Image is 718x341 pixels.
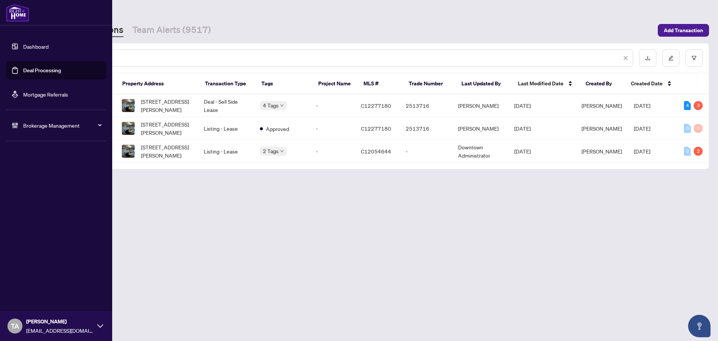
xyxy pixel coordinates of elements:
[688,315,711,337] button: Open asap
[684,101,691,110] div: 4
[580,73,625,94] th: Created By
[141,97,192,114] span: [STREET_ADDRESS][PERSON_NAME]
[645,55,650,61] span: download
[263,101,279,110] span: 4 Tags
[141,120,192,137] span: [STREET_ADDRESS][PERSON_NAME]
[122,122,135,135] img: thumbnail-img
[694,147,703,156] div: 2
[23,67,61,74] a: Deal Processing
[684,147,691,156] div: 0
[132,24,211,37] a: Team Alerts (9517)
[198,140,254,163] td: Listing - Lease
[631,79,663,88] span: Created Date
[310,94,355,117] td: -
[691,55,697,61] span: filter
[310,140,355,163] td: -
[198,94,254,117] td: Deal - Sell Side Lease
[23,43,49,50] a: Dashboard
[452,94,508,117] td: [PERSON_NAME]
[582,148,622,155] span: [PERSON_NAME]
[668,55,673,61] span: edit
[255,73,312,94] th: Tags
[514,125,531,132] span: [DATE]
[358,73,403,94] th: MLS #
[26,326,93,335] span: [EMAIL_ADDRESS][DOMAIN_NAME]
[582,125,622,132] span: [PERSON_NAME]
[452,117,508,140] td: [PERSON_NAME]
[634,125,650,132] span: [DATE]
[263,147,279,155] span: 2 Tags
[310,117,355,140] td: -
[23,121,101,130] span: Brokerage Management
[634,148,650,155] span: [DATE]
[280,104,284,107] span: down
[685,49,703,67] button: filter
[199,73,255,94] th: Transaction Type
[280,149,284,153] span: down
[518,79,564,88] span: Last Modified Date
[639,49,656,67] button: download
[582,102,622,109] span: [PERSON_NAME]
[122,145,135,158] img: thumbnail-img
[266,125,289,133] span: Approved
[116,73,199,94] th: Property Address
[512,73,580,94] th: Last Modified Date
[23,91,68,98] a: Mortgage Referrals
[312,73,358,94] th: Project Name
[403,73,455,94] th: Trade Number
[122,99,135,112] img: thumbnail-img
[662,49,679,67] button: edit
[455,73,512,94] th: Last Updated By
[684,124,691,133] div: 0
[26,317,93,326] span: [PERSON_NAME]
[694,124,703,133] div: 0
[625,73,678,94] th: Created Date
[400,94,452,117] td: 2513716
[141,143,192,159] span: [STREET_ADDRESS][PERSON_NAME]
[361,148,391,155] span: C12054644
[361,102,391,109] span: C12277180
[400,117,452,140] td: 2513716
[634,102,650,109] span: [DATE]
[400,140,452,163] td: -
[452,140,508,163] td: Downtown Administrator
[11,321,19,331] span: TA
[514,102,531,109] span: [DATE]
[694,101,703,110] div: 3
[514,148,531,155] span: [DATE]
[198,117,254,140] td: Listing - Lease
[658,24,709,37] button: Add Transaction
[664,24,703,36] span: Add Transaction
[6,4,29,22] img: logo
[361,125,391,132] span: C12277180
[623,55,628,61] span: close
